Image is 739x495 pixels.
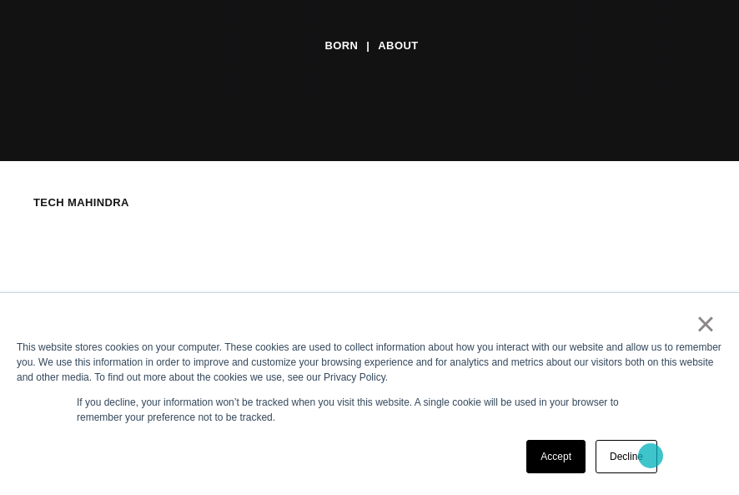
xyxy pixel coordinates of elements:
a: × [696,316,716,331]
a: Decline [596,440,657,473]
a: Accept [526,440,586,473]
div: This website stores cookies on your computer. These cookies are used to collect information about... [17,340,722,385]
div: Tech Mahindra [33,194,129,211]
a: BORN [324,33,358,58]
p: If you decline, your information won’t be tracked when you visit this website. A single cookie wi... [77,395,662,425]
a: About [378,33,418,58]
